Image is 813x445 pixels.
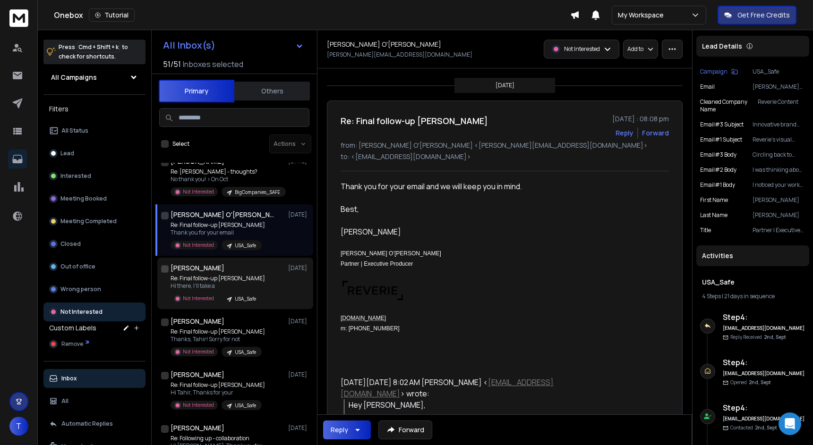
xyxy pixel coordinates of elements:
button: Reply [323,420,371,439]
p: Circling back to Reverie Content and your dedication to brand storytelling. In [DATE] crowded med... [753,151,805,159]
p: USA_Safe [235,242,256,249]
button: Forward [378,420,432,439]
span: Cmd + Shift + k [77,42,120,52]
p: [PERSON_NAME][EMAIL_ADDRESS][DOMAIN_NAME] [327,51,472,59]
p: USA_Safe [235,295,256,302]
button: Lead [43,144,145,163]
p: Hi there, I'll take a [171,282,265,290]
span: 51 / 51 [163,59,181,70]
p: [DATE] [288,211,309,218]
p: All Status [61,127,88,134]
button: Get Free Credits [718,6,796,25]
p: Contacted [730,424,777,431]
p: Add to [627,45,643,53]
p: Not Interested [183,348,214,355]
div: | [702,293,804,300]
div: Onebox [54,8,570,22]
h6: [EMAIL_ADDRESS][DOMAIN_NAME] [723,370,805,377]
p: USA_Safe [753,68,805,76]
h3: Inboxes selected [183,59,243,70]
p: [DATE] : 08:08 pm [612,114,669,124]
p: [PERSON_NAME] [753,211,805,219]
p: Reply Received [730,334,786,341]
p: Re: Following up - collaboration [171,435,262,442]
p: My Workspace [618,10,668,20]
p: Automatic Replies [61,420,113,428]
h1: [PERSON_NAME] [171,423,224,433]
button: Campaign [700,68,738,76]
span: 2nd, Sept [749,379,771,386]
button: Tutorial [89,8,135,22]
p: Last Name [700,211,727,219]
p: [DATE] [288,264,309,272]
p: Cleaned Company Name [700,98,758,113]
h1: [PERSON_NAME] [171,370,224,379]
p: Closed [60,240,81,248]
button: Out of office [43,257,145,276]
button: All Inbox(s) [155,36,311,55]
p: Press to check for shortcuts. [59,42,128,61]
button: Others [234,81,310,101]
p: I noticed your work with Visual Creatures and support for student filmmakers online. That commitm... [753,181,805,189]
p: Not Interested [183,402,214,409]
p: [DATE] [288,318,309,325]
button: T [9,417,28,436]
p: Meeting Booked [60,195,107,202]
h1: [PERSON_NAME] O'[PERSON_NAME] [327,40,441,49]
h1: [PERSON_NAME] [171,263,224,273]
button: Inbox [43,369,145,388]
p: Thank you for your email [171,229,265,236]
button: All Status [43,121,145,140]
span: Partner | Executive Producer [341,260,413,267]
p: Lead Details [702,42,742,51]
p: Reverie's visual storytelling [753,136,805,143]
p: I was thinking about Reverie Content again and how challenging it can be to maintain consistent V... [753,166,805,174]
button: Interested [43,167,145,185]
p: Re: Final follow-up [PERSON_NAME] [171,221,265,229]
p: Email#1 Body [700,181,735,189]
div: Open Intercom Messenger [779,412,801,435]
a: [DOMAIN_NAME] [341,315,386,321]
p: Re: Final follow-up [PERSON_NAME] [171,275,265,282]
p: USA_Safe [235,349,256,356]
p: Not Interested [564,45,600,53]
button: Closed [43,235,145,253]
span: [PERSON_NAME] O’[PERSON_NAME] [341,250,441,257]
p: Hi Tahir, Thanks for your [171,389,265,396]
p: No thank you! > On Oct [171,176,284,183]
p: Re: [PERSON_NAME] - thoughts? [171,168,284,176]
p: USA_Safe [235,402,256,409]
h6: [EMAIL_ADDRESS][DOMAIN_NAME] [723,325,805,332]
h1: Re: Final follow-up [PERSON_NAME] [341,114,488,127]
a: [EMAIL_ADDRESS][DOMAIN_NAME] [341,377,554,399]
p: Re: Final follow-up [PERSON_NAME] [171,381,265,389]
p: Not Interested [183,242,214,249]
h3: Custom Labels [49,323,96,333]
button: Primary [159,80,234,102]
p: Lead [60,150,74,157]
button: Remove [43,335,145,353]
p: Email [700,83,715,91]
p: Interested [60,172,91,180]
p: Not Interested [60,308,103,316]
p: BigCompanies_SAFE [235,189,280,196]
p: Wrong person [60,285,101,293]
p: Campaign [700,68,727,76]
p: All [61,397,68,405]
button: Reply [616,128,633,138]
button: All Campaigns [43,68,145,87]
p: title [700,227,711,234]
div: [PERSON_NAME] [341,226,616,237]
div: Best, [341,203,616,215]
div: [DATE][DATE] 8:02 AM [PERSON_NAME] < > wrote: [341,377,616,399]
span: m: [PHONE_NUMBER] [341,325,400,332]
h6: Step 4 : [723,357,805,368]
p: Not Interested [183,295,214,302]
button: Not Interested [43,302,145,321]
div: Reply [331,425,348,435]
p: Email#3 Subject [700,121,744,128]
p: Reverie Content [758,98,805,113]
p: from: [PERSON_NAME] O'[PERSON_NAME] <[PERSON_NAME][EMAIL_ADDRESS][DOMAIN_NAME]> [341,141,669,150]
p: Meeting Completed [60,218,117,225]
